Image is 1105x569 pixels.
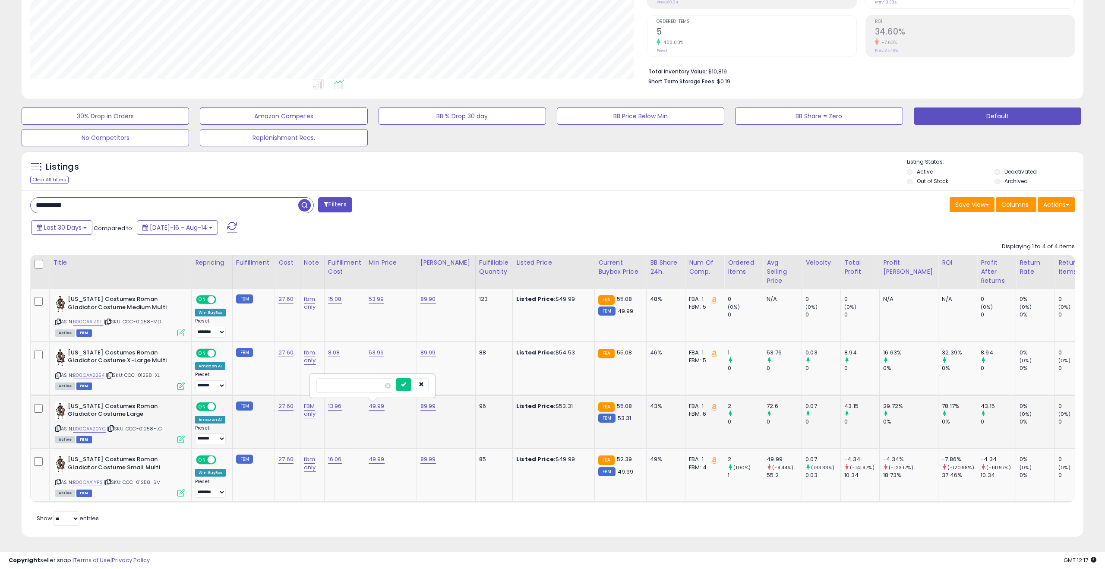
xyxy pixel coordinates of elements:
[516,258,591,267] div: Listed Price
[236,258,271,267] div: Fulfillment
[917,168,933,175] label: Active
[1020,411,1032,417] small: (0%)
[195,479,226,498] div: Preset:
[1002,243,1075,251] div: Displaying 1 to 4 of 4 items
[728,303,740,310] small: (0%)
[733,464,751,471] small: (100%)
[844,295,879,303] div: 0
[598,455,614,465] small: FBA
[46,161,79,173] h5: Listings
[648,78,716,85] b: Short Term Storage Fees:
[981,418,1016,426] div: 0
[55,349,185,389] div: ASIN:
[689,349,717,357] div: FBA: 1
[650,295,679,303] div: 48%
[981,349,1016,357] div: 8.94
[195,318,226,338] div: Preset:
[805,402,840,410] div: 0.07
[1020,295,1054,303] div: 0%
[197,456,208,464] span: ON
[844,455,879,463] div: -4.34
[1058,311,1093,319] div: 0
[420,348,436,357] a: 89.99
[215,456,229,464] span: OFF
[215,403,229,410] span: OFF
[68,295,173,313] b: [US_STATE] Costumes Roman Gladiator Costume Medium Multi
[195,309,226,316] div: Win BuyBox
[598,414,615,423] small: FBM
[55,436,75,443] span: All listings currently available for purchase on Amazon
[304,348,316,365] a: fbm only
[844,349,879,357] div: 8.94
[479,455,506,463] div: 85
[73,318,103,326] a: B00CAA1ZSE
[9,556,40,564] strong: Copyright
[767,364,802,372] div: 0
[767,418,802,426] div: 0
[55,455,185,496] div: ASIN:
[369,258,413,267] div: Min Price
[805,258,837,267] div: Velocity
[844,418,879,426] div: 0
[1058,411,1070,417] small: (0%)
[805,349,840,357] div: 0.03
[197,403,208,410] span: ON
[914,107,1081,125] button: Default
[650,402,679,410] div: 43%
[657,27,856,38] h2: 5
[379,107,546,125] button: BB % Drop 30 day
[617,295,632,303] span: 55.08
[1020,357,1032,364] small: (0%)
[1058,258,1090,276] div: Returned Items
[883,471,938,479] div: 18.73%
[318,197,352,212] button: Filters
[22,129,189,146] button: No Competitors
[479,258,509,276] div: Fulfillable Quantity
[278,258,297,267] div: Cost
[950,197,994,212] button: Save View
[1064,556,1096,564] span: 2025-09-14 12:17 GMT
[1058,357,1070,364] small: (0%)
[1020,471,1054,479] div: 0%
[844,402,879,410] div: 43.15
[1020,349,1054,357] div: 0%
[479,295,506,303] div: 123
[942,295,970,303] div: N/A
[767,471,802,479] div: 55.2
[689,464,717,471] div: FBM: 4
[618,307,634,315] span: 49.99
[30,176,69,184] div: Clear All Filters
[805,303,818,310] small: (0%)
[22,107,189,125] button: 30% Drop in Orders
[1058,471,1093,479] div: 0
[689,295,717,303] div: FBA: 1
[657,48,667,53] small: Prev: 1
[420,295,436,303] a: 89.90
[942,471,977,479] div: 37.46%
[875,19,1074,24] span: ROI
[55,402,66,420] img: 515QcPuzyjL._SL40_.jpg
[304,295,316,311] a: fbm only
[195,425,226,445] div: Preset:
[200,107,367,125] button: Amazon Competes
[55,455,66,473] img: 515QcPuzyjL._SL40_.jpg
[195,258,229,267] div: Repricing
[617,455,632,463] span: 52.39
[942,364,977,372] div: 0%
[1020,311,1054,319] div: 0%
[598,402,614,412] small: FBA
[304,258,321,267] div: Note
[195,372,226,391] div: Preset:
[1038,197,1075,212] button: Actions
[1004,168,1037,175] label: Deactivated
[1020,303,1032,310] small: (0%)
[516,295,588,303] div: $49.99
[516,455,556,463] b: Listed Price:
[516,295,556,303] b: Listed Price:
[369,348,384,357] a: 53.99
[879,39,897,46] small: -7.63%
[68,455,173,474] b: [US_STATE] Costumes Roman Gladiator Costume Small Multi
[617,348,632,357] span: 55.08
[811,464,834,471] small: (133.33%)
[1001,200,1029,209] span: Columns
